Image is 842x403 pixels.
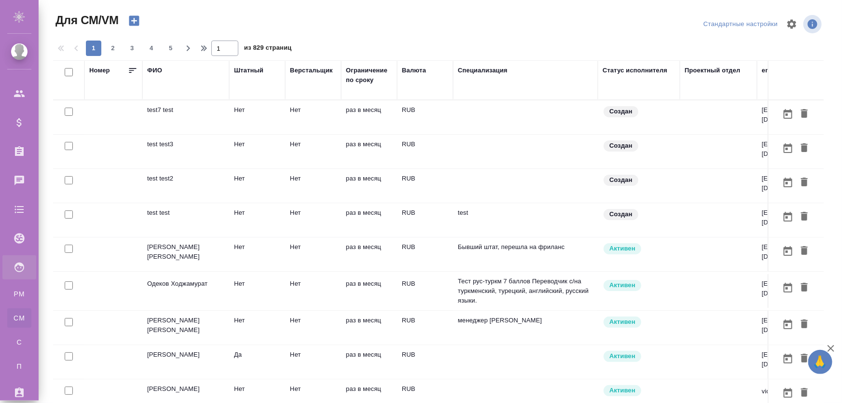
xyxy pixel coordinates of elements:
td: Нет [229,237,285,271]
button: Открыть календарь загрузки [780,139,796,157]
td: RUB [397,274,453,308]
button: Открыть календарь загрузки [780,279,796,297]
p: [EMAIL_ADDRESS][DOMAIN_NAME] [762,208,834,227]
td: Одеков Ходжамурат [142,274,229,308]
div: Рядовой исполнитель: назначай с учетом рейтинга [603,242,675,255]
td: Да [229,345,285,379]
span: из 829 страниц [244,42,291,56]
button: Открыть календарь загрузки [780,384,796,402]
p: Создан [609,107,633,116]
p: Бывший штат, перешла на фриланс [458,242,593,252]
td: test7 test [142,100,229,134]
p: [EMAIL_ADDRESS][DOMAIN_NAME] [762,279,834,298]
button: Удалить [796,279,813,297]
div: ФИО [147,66,162,75]
td: test test [142,203,229,237]
td: раз в месяц [341,135,397,168]
p: [EMAIL_ADDRESS][DOMAIN_NAME] [762,174,834,193]
td: RUB [397,100,453,134]
span: Посмотреть информацию [803,15,824,33]
td: Нет [229,100,285,134]
td: Нет [285,345,341,379]
p: Активен [609,386,635,395]
a: П [7,357,31,376]
span: Настроить таблицу [780,13,803,36]
td: RUB [397,169,453,203]
button: Открыть календарь загрузки [780,350,796,368]
p: [EMAIL_ADDRESS][DOMAIN_NAME] [762,350,834,369]
a: PM [7,284,31,304]
td: Нет [229,169,285,203]
td: RUB [397,311,453,345]
p: test [458,208,593,218]
button: 🙏 [808,350,832,374]
p: [EMAIL_ADDRESS][DOMAIN_NAME] [762,139,834,159]
td: Нет [285,100,341,134]
p: Активен [609,280,635,290]
span: 3 [124,43,140,53]
div: Специализация [458,66,508,75]
td: RUB [397,135,453,168]
a: С [7,333,31,352]
td: test test2 [142,169,229,203]
div: Рядовой исполнитель: назначай с учетом рейтинга [603,279,675,292]
td: Нет [285,274,341,308]
td: Нет [285,203,341,237]
div: Рядовой исполнитель: назначай с учетом рейтинга [603,316,675,329]
div: Валюта [402,66,426,75]
button: Удалить [796,350,813,368]
span: 2 [105,43,121,53]
p: violetta19940208@yan... [762,387,833,396]
span: П [12,361,27,371]
button: Удалить [796,174,813,192]
p: [EMAIL_ADDRESS][DOMAIN_NAME] [762,316,834,335]
button: 3 [124,41,140,56]
div: Штатный [234,66,263,75]
button: Создать [123,13,146,29]
button: Открыть календарь загрузки [780,316,796,334]
td: [PERSON_NAME] [PERSON_NAME] [142,311,229,345]
td: Нет [285,135,341,168]
td: Нет [229,203,285,237]
div: split button [701,17,780,32]
div: Верстальщик [290,66,333,75]
button: 5 [163,41,179,56]
td: Нет [285,169,341,203]
span: С [12,337,27,347]
button: Удалить [796,384,813,402]
p: Создан [609,209,633,219]
p: Активен [609,351,635,361]
p: менеджер [PERSON_NAME] [458,316,593,325]
span: 🙏 [812,352,828,372]
div: Номер [89,66,110,75]
p: Создан [609,175,633,185]
button: Открыть календарь загрузки [780,208,796,226]
td: раз в месяц [341,274,397,308]
td: раз в месяц [341,169,397,203]
td: Нет [229,311,285,345]
button: Удалить [796,105,813,123]
div: Рядовой исполнитель: назначай с учетом рейтинга [603,350,675,363]
div: Ограничение по сроку [346,66,392,85]
td: Нет [285,237,341,271]
p: Активен [609,244,635,253]
td: Нет [229,135,285,168]
div: email [762,66,778,75]
span: 4 [144,43,159,53]
div: Статус исполнителя [603,66,667,75]
td: RUB [397,203,453,237]
td: раз в месяц [341,100,397,134]
span: PM [12,289,27,299]
button: Открыть календарь загрузки [780,174,796,192]
td: раз в месяц [341,345,397,379]
button: Удалить [796,139,813,157]
button: Удалить [796,316,813,334]
td: RUB [397,345,453,379]
td: раз в месяц [341,311,397,345]
button: Удалить [796,242,813,260]
div: Проектный отдел [685,66,741,75]
p: Активен [609,317,635,327]
span: CM [12,313,27,323]
button: Удалить [796,208,813,226]
td: Нет [285,311,341,345]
